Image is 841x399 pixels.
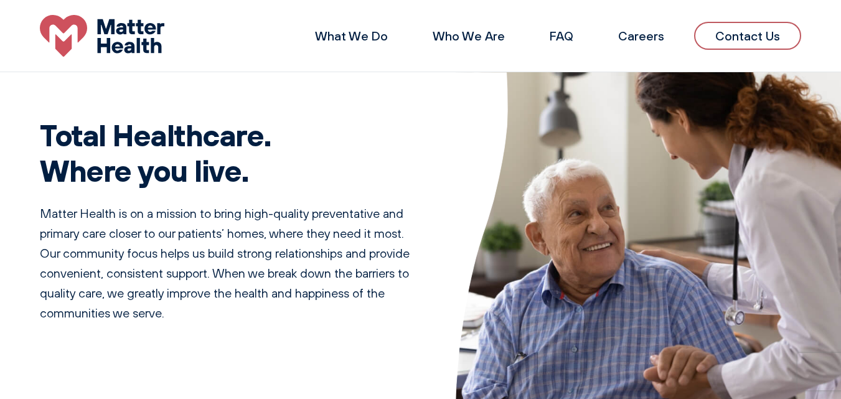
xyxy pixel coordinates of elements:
a: FAQ [550,28,573,44]
a: Who We Are [433,28,505,44]
p: Matter Health is on a mission to bring high-quality preventative and primary care closer to our p... [40,204,426,323]
a: What We Do [315,28,388,44]
h1: Total Healthcare. Where you live. [40,117,426,189]
a: Contact Us [694,22,801,50]
a: Careers [618,28,664,44]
